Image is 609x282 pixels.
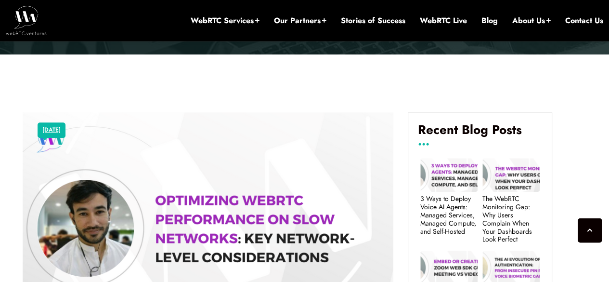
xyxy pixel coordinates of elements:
[482,195,540,243] a: The WebRTC Monitoring Gap: Why Users Complain When Your Dashboards Look Perfect
[418,122,542,145] h4: Recent Blog Posts
[565,15,603,26] a: Contact Us
[6,6,47,35] img: WebRTC.ventures
[191,15,259,26] a: WebRTC Services
[274,15,326,26] a: Our Partners
[512,15,551,26] a: About Us
[420,15,467,26] a: WebRTC Live
[341,15,405,26] a: Stories of Success
[420,195,478,235] a: 3 Ways to Deploy Voice AI Agents: Managed Services, Managed Compute, and Self-Hosted
[42,124,61,136] a: [DATE]
[481,15,498,26] a: Blog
